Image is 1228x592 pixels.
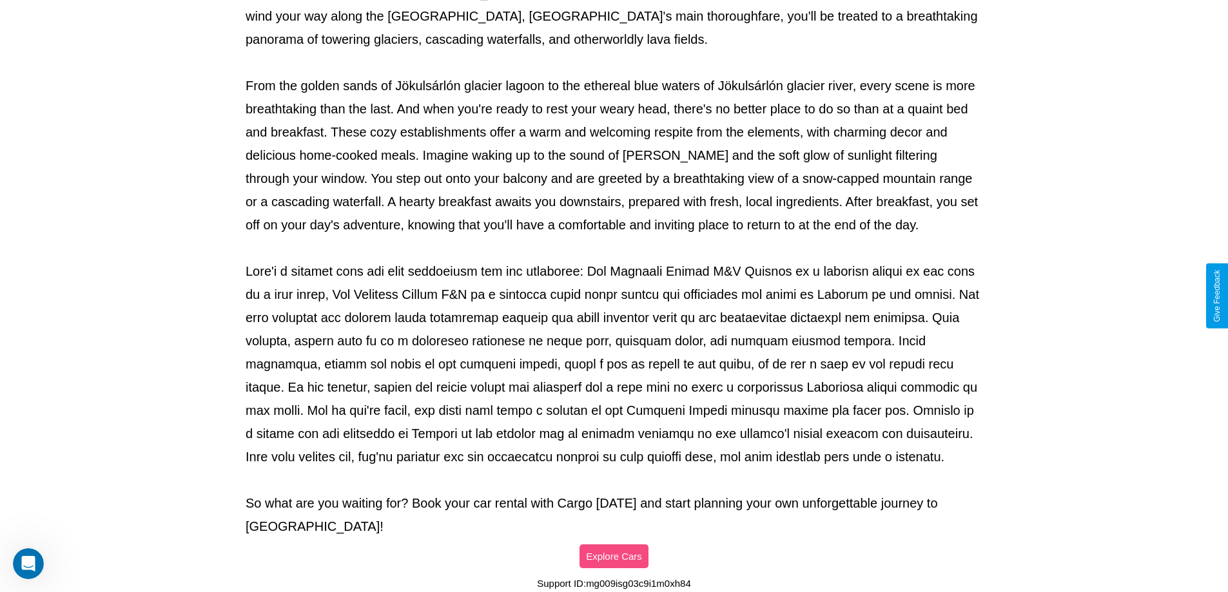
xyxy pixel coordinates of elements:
[580,544,648,568] button: Explore Cars
[537,575,690,592] p: Support ID: mg009isg03c9i1m0xh84
[1213,270,1222,322] div: Give Feedback
[13,548,44,579] iframe: Intercom live chat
